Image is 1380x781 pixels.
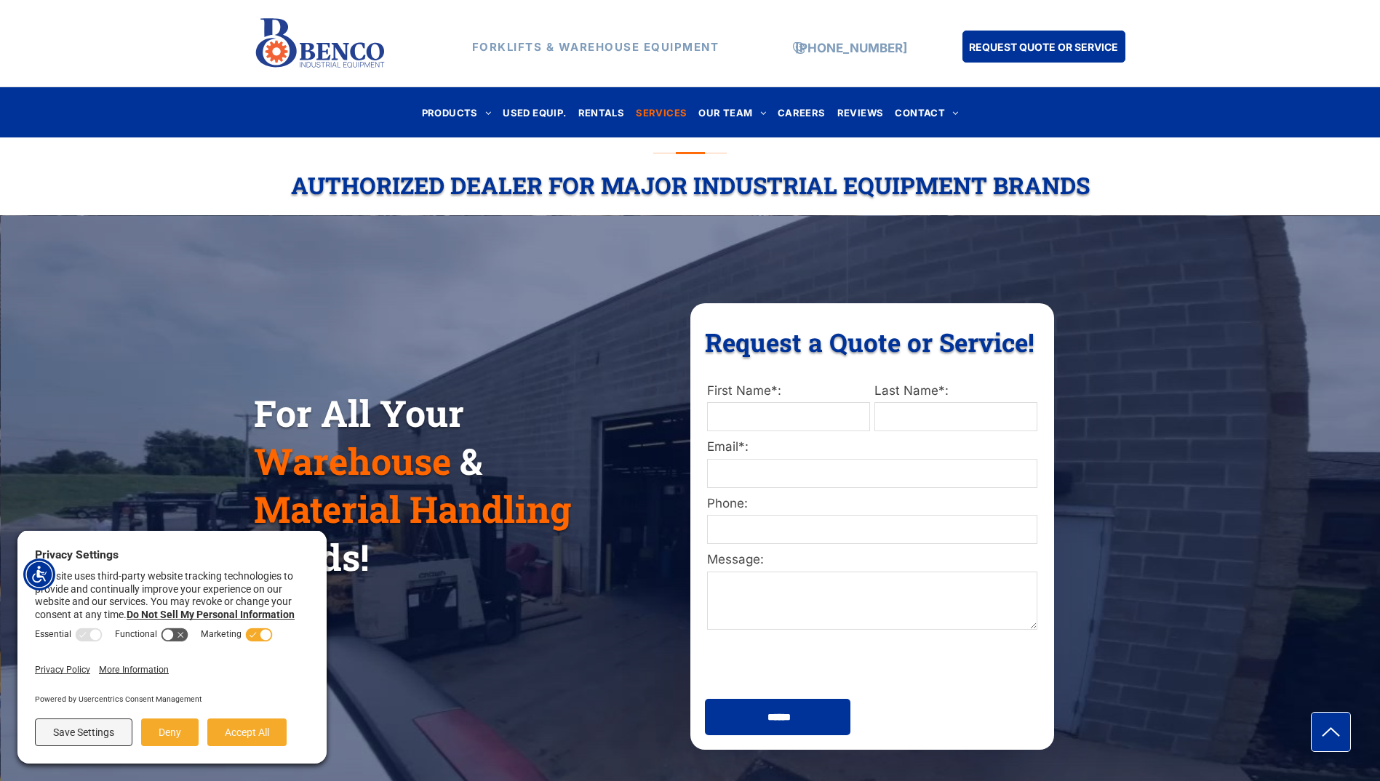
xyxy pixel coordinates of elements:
label: First Name*: [707,382,870,401]
span: Authorized Dealer For Major Industrial Equipment Brands [291,169,1090,201]
span: Warehouse [254,437,451,485]
label: Message: [707,550,1037,569]
span: For All Your [254,389,464,437]
a: OUR TEAM [693,103,772,122]
a: CONTACT [889,103,964,122]
a: PRODUCTS [416,103,498,122]
span: Request a Quote or Service! [705,325,1034,359]
a: RENTALS [573,103,631,122]
a: [PHONE_NUMBER] [795,41,907,55]
div: Accessibility Menu [23,558,55,590]
a: CAREERS [772,103,831,122]
a: SERVICES [630,103,693,122]
iframe: reCAPTCHA [706,639,906,690]
label: Phone: [707,494,1037,513]
span: SERVICES [636,103,687,122]
span: Needs! [254,533,369,581]
a: USED EQUIP. [497,103,572,122]
label: Email*: [707,438,1037,457]
a: REQUEST QUOTE OR SERVICE [962,31,1125,63]
a: REVIEWS [831,103,890,122]
label: Last Name*: [874,382,1037,401]
strong: FORKLIFTS & WAREHOUSE EQUIPMENT [472,40,719,54]
span: Material Handling [254,485,571,533]
span: REQUEST QUOTE OR SERVICE [969,33,1118,60]
span: & [460,437,482,485]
